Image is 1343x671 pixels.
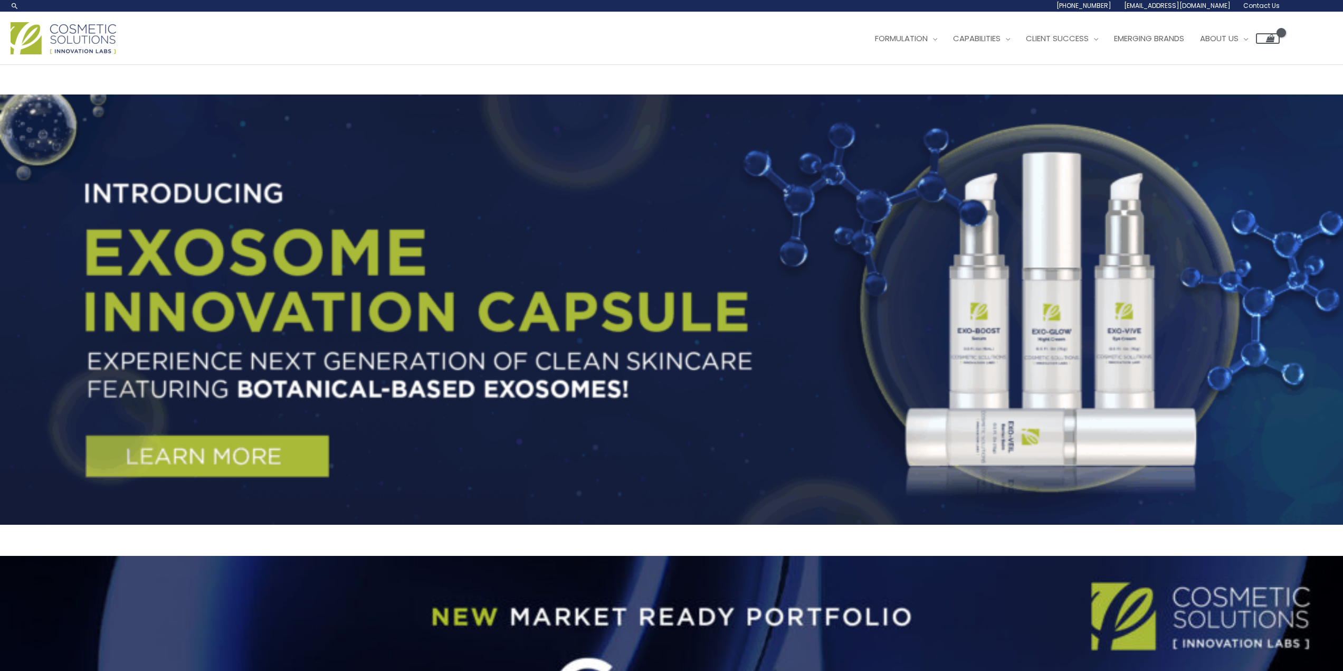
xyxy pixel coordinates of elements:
[11,22,116,54] img: Cosmetic Solutions Logo
[1243,1,1280,10] span: Contact Us
[1026,33,1089,44] span: Client Success
[1256,33,1280,44] a: View Shopping Cart, empty
[867,23,945,54] a: Formulation
[11,2,19,10] a: Search icon link
[945,23,1018,54] a: Capabilities
[1106,23,1192,54] a: Emerging Brands
[1124,1,1231,10] span: [EMAIL_ADDRESS][DOMAIN_NAME]
[1018,23,1106,54] a: Client Success
[859,23,1280,54] nav: Site Navigation
[1114,33,1184,44] span: Emerging Brands
[953,33,1001,44] span: Capabilities
[875,33,928,44] span: Formulation
[1056,1,1111,10] span: [PHONE_NUMBER]
[1200,33,1239,44] span: About Us
[1192,23,1256,54] a: About Us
